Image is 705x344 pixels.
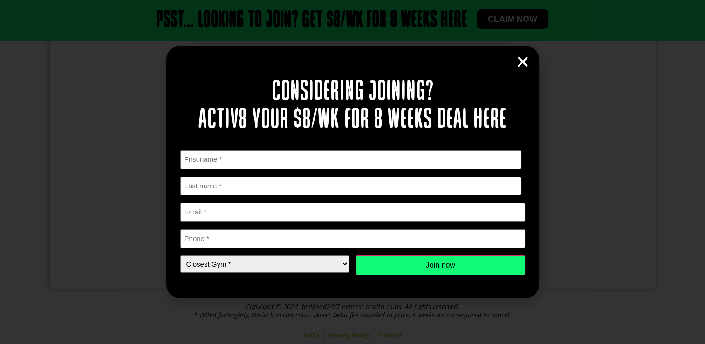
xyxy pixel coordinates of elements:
a: Close [516,55,530,69]
input: First name * [180,150,522,169]
input: Email * [180,203,525,222]
input: Last name * [180,177,522,196]
input: Phone * [180,229,525,248]
input: Join now [356,255,525,275]
h2: Considering joining? Activ8 your $8/wk for 8 weeks deal here [180,78,525,134]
